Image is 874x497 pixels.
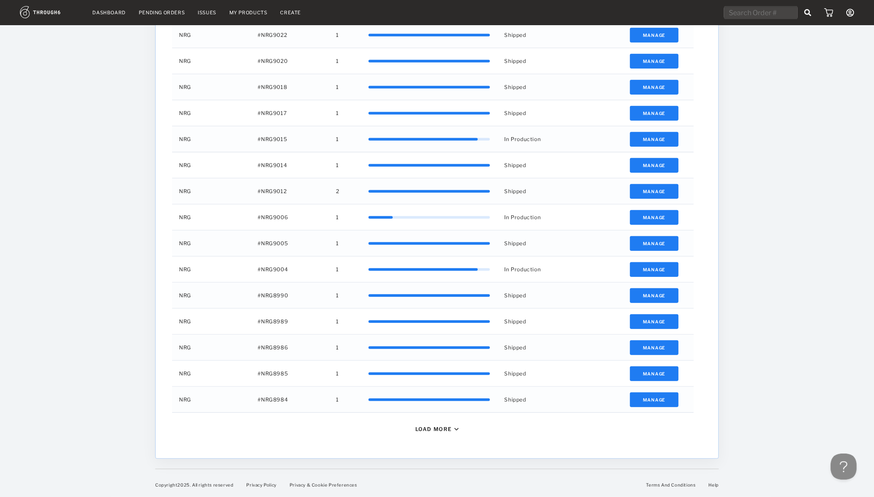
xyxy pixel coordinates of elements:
[172,387,694,413] div: Press SPACE to select this row.
[172,48,694,74] div: Press SPACE to select this row.
[336,290,339,301] span: 1
[336,264,339,275] span: 1
[172,335,251,360] div: NRG
[251,387,329,412] div: #NRG8984
[630,80,679,95] button: Manage
[498,387,576,412] div: Shipped
[498,257,576,282] div: In Production
[336,56,339,67] span: 1
[139,10,185,16] a: Pending Orders
[498,335,576,360] div: Shipped
[172,100,694,126] div: Press SPACE to select this row.
[280,10,301,16] a: Create
[336,394,339,405] span: 1
[93,10,126,16] a: Dashboard
[630,340,679,355] button: Manage
[336,82,339,93] span: 1
[630,54,679,69] button: Manage
[498,22,576,48] div: Shipped
[246,482,276,487] a: Privacy Policy
[172,230,251,256] div: NRG
[198,10,216,16] a: Issues
[172,309,251,334] div: NRG
[454,428,459,431] img: icon_caret_down_black.69fb8af9.svg
[251,309,329,334] div: #NRG8989
[251,230,329,256] div: #NRG9005
[336,30,339,41] span: 1
[630,106,679,121] button: Manage
[336,316,339,327] span: 1
[498,48,576,74] div: Shipped
[630,210,679,225] button: Manage
[630,236,679,251] button: Manage
[824,8,833,17] img: icon_cart.dab5cea1.svg
[630,288,679,303] button: Manage
[498,178,576,204] div: Shipped
[498,126,576,152] div: In Production
[646,482,696,487] a: Terms And Conditions
[630,28,679,43] button: Manage
[251,283,329,308] div: #NRG8990
[172,309,694,335] div: Press SPACE to select this row.
[172,22,694,48] div: Press SPACE to select this row.
[172,283,251,308] div: NRG
[251,257,329,282] div: #NRG9004
[172,22,251,48] div: NRG
[20,6,80,18] img: logo.1c10ca64.svg
[172,48,251,74] div: NRG
[172,257,251,282] div: NRG
[498,204,576,230] div: In Production
[290,482,357,487] a: Privacy & Cookie Preferences
[498,100,576,126] div: Shipped
[251,74,329,100] div: #NRG9018
[336,108,339,119] span: 1
[251,178,329,204] div: #NRG9012
[172,178,694,204] div: Press SPACE to select this row.
[172,100,251,126] div: NRG
[498,309,576,334] div: Shipped
[251,335,329,360] div: #NRG8986
[172,178,251,204] div: NRG
[251,48,329,74] div: #NRG9020
[251,100,329,126] div: #NRG9017
[336,134,339,145] span: 1
[172,152,694,178] div: Press SPACE to select this row.
[172,204,694,230] div: Press SPACE to select this row.
[172,361,251,386] div: NRG
[336,342,339,353] span: 1
[630,132,679,147] button: Manage
[630,158,679,173] button: Manage
[172,152,251,178] div: NRG
[336,186,340,197] span: 2
[251,126,329,152] div: #NRG9015
[630,184,679,199] button: Manage
[630,314,679,329] button: Manage
[172,387,251,412] div: NRG
[498,283,576,308] div: Shipped
[709,482,719,487] a: Help
[415,426,452,432] div: Load More
[336,238,339,249] span: 1
[251,204,329,230] div: #NRG9006
[498,230,576,256] div: Shipped
[724,6,798,19] input: Search Order #
[172,74,251,100] div: NRG
[498,361,576,386] div: Shipped
[630,366,679,381] button: Manage
[251,22,329,48] div: #NRG9022
[172,361,694,387] div: Press SPACE to select this row.
[172,283,694,309] div: Press SPACE to select this row.
[336,368,339,379] span: 1
[831,454,857,480] iframe: Toggle Customer Support
[155,482,233,487] span: Copyright 2025 . All rights reserved
[172,126,694,152] div: Press SPACE to select this row.
[498,152,576,178] div: Shipped
[229,10,267,16] a: My Products
[630,262,679,277] button: Manage
[336,160,339,171] span: 1
[172,204,251,230] div: NRG
[172,257,694,283] div: Press SPACE to select this row.
[172,126,251,152] div: NRG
